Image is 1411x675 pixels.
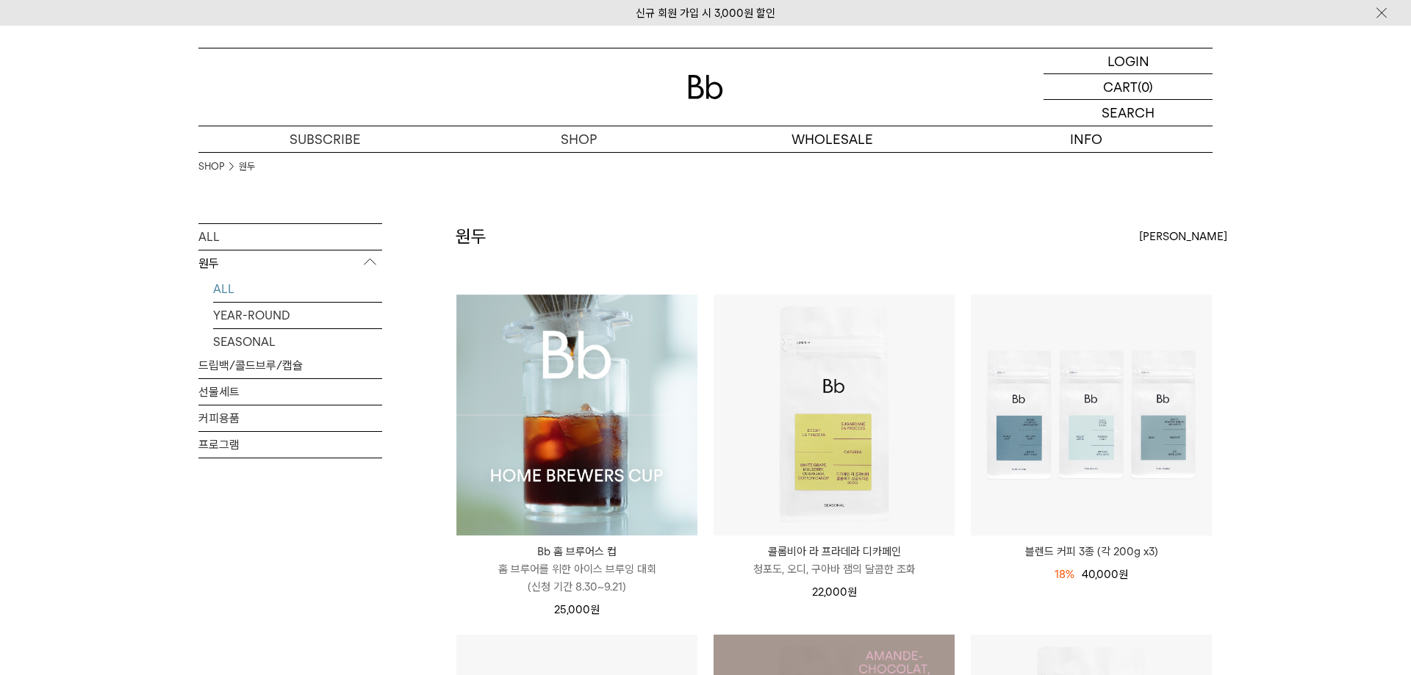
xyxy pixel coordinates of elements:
a: Bb 홈 브루어스 컵 홈 브루어를 위한 아이스 브루잉 대회(신청 기간 8.30~9.21) [456,543,697,596]
p: SEARCH [1102,100,1155,126]
span: [PERSON_NAME] [1139,228,1227,245]
p: 홈 브루어를 위한 아이스 브루잉 대회 (신청 기간 8.30~9.21) [456,560,697,596]
p: WHOLESALE [705,126,959,152]
a: 원두 [239,159,255,174]
span: 원 [590,603,600,616]
a: SUBSCRIBE [198,126,452,152]
a: 커피용품 [198,405,382,431]
a: SHOP [452,126,705,152]
a: 프로그램 [198,432,382,458]
a: 선물세트 [198,379,382,405]
a: SEASONAL [213,329,382,355]
p: 원두 [198,250,382,277]
p: LOGIN [1107,48,1149,73]
a: 드립백/콜드브루/캡슐 [198,353,382,378]
a: ALL [198,224,382,250]
a: 신규 회원 가입 시 3,000원 할인 [636,7,775,20]
p: CART [1103,74,1138,99]
a: 블렌드 커피 3종 (각 200g x3) [971,543,1212,560]
h2: 원두 [456,224,487,249]
a: YEAR-ROUND [213,303,382,328]
p: 콜롬비아 라 프라데라 디카페인 [714,543,955,560]
p: 청포도, 오디, 구아바 잼의 달콤한 조화 [714,560,955,578]
span: 40,000 [1082,568,1128,581]
a: ALL [213,276,382,302]
p: (0) [1138,74,1153,99]
p: INFO [959,126,1213,152]
img: Bb 홈 브루어스 컵 [456,295,697,535]
p: Bb 홈 브루어스 컵 [456,543,697,560]
a: LOGIN [1044,48,1213,74]
span: 22,000 [812,585,857,599]
a: CART (0) [1044,74,1213,100]
a: 콜롬비아 라 프라데라 디카페인 청포도, 오디, 구아바 잼의 달콤한 조화 [714,543,955,578]
img: 콜롬비아 라 프라데라 디카페인 [714,295,955,535]
img: 블렌드 커피 3종 (각 200g x3) [971,295,1212,535]
a: SHOP [198,159,224,174]
span: 25,000 [554,603,600,616]
div: 18% [1055,566,1074,583]
span: 원 [1119,568,1128,581]
span: 원 [847,585,857,599]
img: 로고 [688,75,723,99]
